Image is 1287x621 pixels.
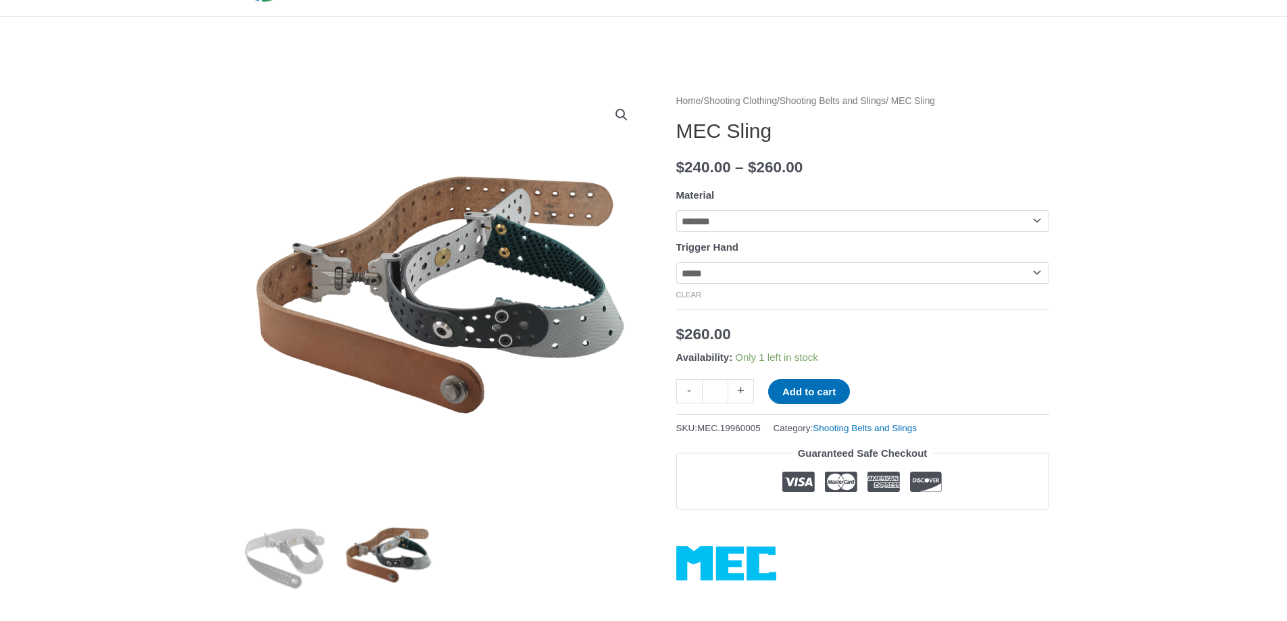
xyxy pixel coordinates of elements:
span: Only 1 left in stock [735,351,818,363]
a: MEC [676,546,776,580]
a: Clear options [676,291,702,299]
a: Shooting Clothing [703,96,777,106]
a: Shooting Belts and Slings [813,423,917,433]
iframe: Customer reviews powered by Trustpilot [676,520,1049,536]
a: View full-screen image gallery [609,103,634,127]
span: $ [748,159,757,176]
span: Category: [774,420,917,437]
span: $ [676,326,685,343]
button: Add to cart [768,379,850,404]
label: Material [676,189,715,201]
a: Home [676,96,701,106]
legend: Guaranteed Safe Checkout [792,444,933,463]
nav: Breadcrumb [676,93,1049,110]
bdi: 240.00 [676,159,731,176]
span: Availability: [676,351,733,363]
label: Trigger Hand [676,241,739,253]
a: + [728,379,754,403]
bdi: 260.00 [748,159,803,176]
span: SKU: [676,420,761,437]
input: Product quantity [702,379,728,403]
img: MEC Sling - Image 2 [342,508,436,602]
a: Shooting Belts and Slings [780,96,886,106]
span: MEC.19960005 [697,423,761,433]
span: $ [676,159,685,176]
img: MEC Sling [238,508,332,602]
span: – [735,159,744,176]
h1: MEC Sling [676,119,1049,143]
a: - [676,379,702,403]
bdi: 260.00 [676,326,731,343]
